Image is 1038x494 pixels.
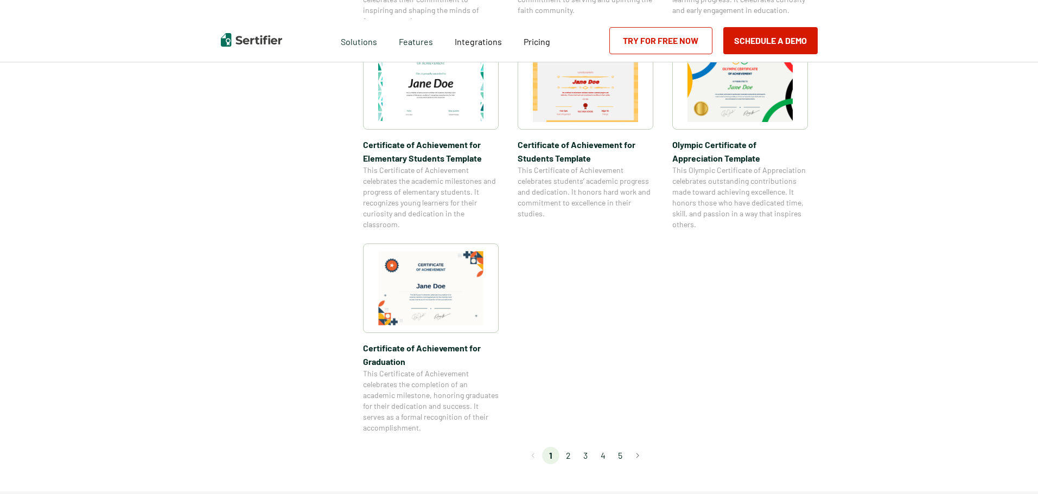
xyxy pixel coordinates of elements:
[524,34,550,47] a: Pricing
[687,48,793,122] img: Olympic Certificate of Appreciation​ Template
[629,447,646,464] button: Go to next page
[518,40,653,230] a: Certificate of Achievement for Students TemplateCertificate of Achievement for Students TemplateT...
[533,48,638,122] img: Certificate of Achievement for Students Template
[455,34,502,47] a: Integrations
[524,36,550,47] span: Pricing
[399,34,433,47] span: Features
[363,341,499,368] span: Certificate of Achievement for Graduation
[221,33,282,47] img: Sertifier | Digital Credentialing Platform
[363,165,499,230] span: This Certificate of Achievement celebrates the academic milestones and progress of elementary stu...
[594,447,612,464] li: page 4
[378,251,483,325] img: Certificate of Achievement for Graduation
[577,447,594,464] li: page 3
[984,442,1038,494] iframe: Chat Widget
[363,138,499,165] span: Certificate of Achievement for Elementary Students Template
[378,48,483,122] img: Certificate of Achievement for Elementary Students Template
[518,138,653,165] span: Certificate of Achievement for Students Template
[559,447,577,464] li: page 2
[672,40,808,230] a: Olympic Certificate of Appreciation​ TemplateOlympic Certificate of Appreciation​ TemplateThis Ol...
[525,447,542,464] button: Go to previous page
[455,36,502,47] span: Integrations
[341,34,377,47] span: Solutions
[363,40,499,230] a: Certificate of Achievement for Elementary Students TemplateCertificate of Achievement for Element...
[363,368,499,433] span: This Certificate of Achievement celebrates the completion of an academic milestone, honoring grad...
[612,447,629,464] li: page 5
[542,447,559,464] li: page 1
[672,138,808,165] span: Olympic Certificate of Appreciation​ Template
[672,165,808,230] span: This Olympic Certificate of Appreciation celebrates outstanding contributions made toward achievi...
[609,27,712,54] a: Try for Free Now
[363,243,499,433] a: Certificate of Achievement for GraduationCertificate of Achievement for GraduationThis Certificat...
[518,165,653,219] span: This Certificate of Achievement celebrates students’ academic progress and dedication. It honors ...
